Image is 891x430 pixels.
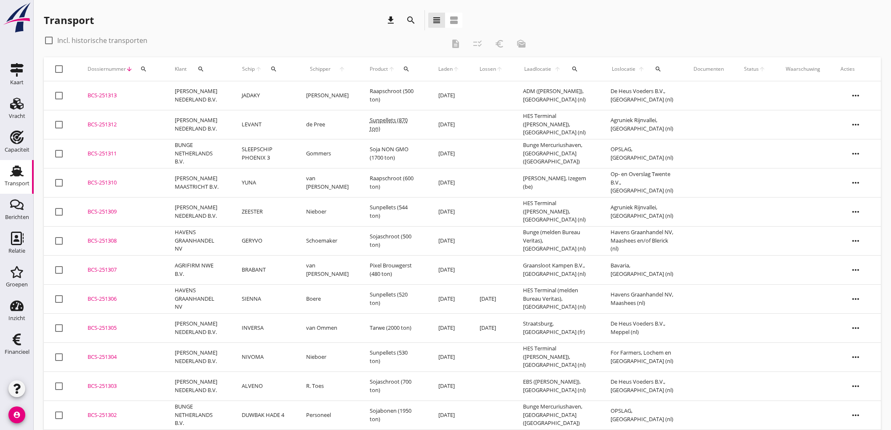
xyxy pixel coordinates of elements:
[513,226,600,255] td: Bunge (melden Bureau Veritas), [GEOGRAPHIC_DATA] (nl)
[513,313,600,342] td: Straatsburg, [GEOGRAPHIC_DATA] (fr)
[6,282,28,287] div: Groepen
[360,401,428,430] td: Sojabonen (1950 ton)
[571,66,578,72] i: search
[165,401,232,430] td: BUNGE NETHERLANDS B.V.
[513,371,600,401] td: EBS ([PERSON_NAME]), [GEOGRAPHIC_DATA] (nl)
[88,120,155,129] div: BCS-251312
[88,208,155,216] div: BCS-251309
[88,353,155,361] div: BCS-251304
[165,284,232,313] td: HAVENS GRAANHANDEL NV
[600,284,683,313] td: Havens Graanhandel NV, Maashees (nl)
[513,284,600,313] td: HES Terminal (melden Bureau Veritas), [GEOGRAPHIC_DATA] (nl)
[5,214,29,220] div: Berichten
[165,197,232,226] td: [PERSON_NAME] NEDERLAND B.V.
[844,171,867,195] i: more_horiz
[360,81,428,110] td: Raapschroot (500 ton)
[513,197,600,226] td: HES Terminal ([PERSON_NAME]), [GEOGRAPHIC_DATA] (nl)
[197,66,204,72] i: search
[88,295,155,303] div: BCS-251306
[428,139,470,168] td: [DATE]
[406,15,416,25] i: search
[600,371,683,401] td: De Heus Voeders B.V., [GEOGRAPHIC_DATA] (nl)
[360,226,428,255] td: Sojaschroot (500 ton)
[438,65,453,73] span: Laden
[840,65,871,73] div: Acties
[88,65,126,73] span: Dossiernummer
[513,255,600,284] td: Graansloot Kampen B.V., [GEOGRAPHIC_DATA] (nl)
[600,255,683,284] td: Bavaria, [GEOGRAPHIC_DATA] (nl)
[513,168,600,197] td: [PERSON_NAME], Izegem (be)
[428,255,470,284] td: [DATE]
[844,258,867,282] i: more_horiz
[496,66,503,72] i: arrow_upward
[88,150,155,158] div: BCS-251311
[600,168,683,197] td: Op- en Overslag Twente B.V., [GEOGRAPHIC_DATA] (nl)
[428,197,470,226] td: [DATE]
[600,342,683,371] td: For Farmers, Lochem en [GEOGRAPHIC_DATA] (nl)
[844,316,867,340] i: more_horiz
[844,229,867,253] i: more_horiz
[844,287,867,311] i: more_horiz
[2,2,32,33] img: logo-small.a267ee39.svg
[165,313,232,342] td: [PERSON_NAME] NEDERLAND B.V.
[513,139,600,168] td: Bunge Mercuriushaven, [GEOGRAPHIC_DATA] ([GEOGRAPHIC_DATA])
[165,81,232,110] td: [PERSON_NAME] NEDERLAND B.V.
[360,168,428,197] td: Raapschroot (600 ton)
[449,15,459,25] i: view_agenda
[553,66,563,72] i: arrow_upward
[232,197,296,226] td: ZEESTER
[242,65,255,73] span: Schip
[844,374,867,398] i: more_horiz
[844,113,867,136] i: more_horiz
[360,371,428,401] td: Sojaschroot (700 ton)
[360,342,428,371] td: Sunpellets (530 ton)
[232,168,296,197] td: YUNA
[165,110,232,139] td: [PERSON_NAME] NEDERLAND B.V.
[600,197,683,226] td: Agruniek Rijnvallei, [GEOGRAPHIC_DATA] (nl)
[470,313,513,342] td: [DATE]
[470,284,513,313] td: [DATE]
[296,255,360,284] td: van [PERSON_NAME]
[694,65,724,73] div: Documenten
[9,113,25,119] div: Vracht
[600,401,683,430] td: OPSLAG, [GEOGRAPHIC_DATA] (nl)
[296,371,360,401] td: R. Toes
[428,401,470,430] td: [DATE]
[165,255,232,284] td: AGRIFIRM NWE B.V.
[296,81,360,110] td: [PERSON_NAME]
[57,36,147,45] label: Incl. historische transporten
[513,401,600,430] td: Bunge Mercuriushaven, [GEOGRAPHIC_DATA] ([GEOGRAPHIC_DATA])
[140,66,147,72] i: search
[428,168,470,197] td: [DATE]
[386,15,396,25] i: download
[428,81,470,110] td: [DATE]
[360,197,428,226] td: Sunpellets (544 ton)
[5,349,29,355] div: Financieel
[296,197,360,226] td: Nieboer
[480,65,496,73] span: Lossen
[370,116,408,132] span: Sunpellets (870 ton)
[232,401,296,430] td: DUWBAK HADE 4
[428,313,470,342] td: [DATE]
[432,15,442,25] i: view_headline
[88,324,155,332] div: BCS-251305
[232,110,296,139] td: LEVANT
[428,371,470,401] td: [DATE]
[360,255,428,284] td: Pixel Brouwgerst (480 ton)
[175,59,221,79] div: Klant
[8,248,25,254] div: Relatie
[10,80,24,85] div: Kaart
[600,110,683,139] td: Agruniek Rijnvallei, [GEOGRAPHIC_DATA] (nl)
[844,345,867,369] i: more_horiz
[744,65,759,73] span: Status
[600,226,683,255] td: Havens Graanhandel NV, Maashees en/of Blerick (nl)
[360,284,428,313] td: Sunpellets (520 ton)
[637,66,646,72] i: arrow_upward
[232,139,296,168] td: SLEEPSCHIP PHOENIX 3
[513,342,600,371] td: HES Terminal ([PERSON_NAME]), [GEOGRAPHIC_DATA] (nl)
[44,13,94,27] div: Transport
[360,313,428,342] td: Tarwe (2000 ton)
[88,411,155,419] div: BCS-251302
[428,226,470,255] td: [DATE]
[600,313,683,342] td: De Heus Voeders B.V., Meppel (nl)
